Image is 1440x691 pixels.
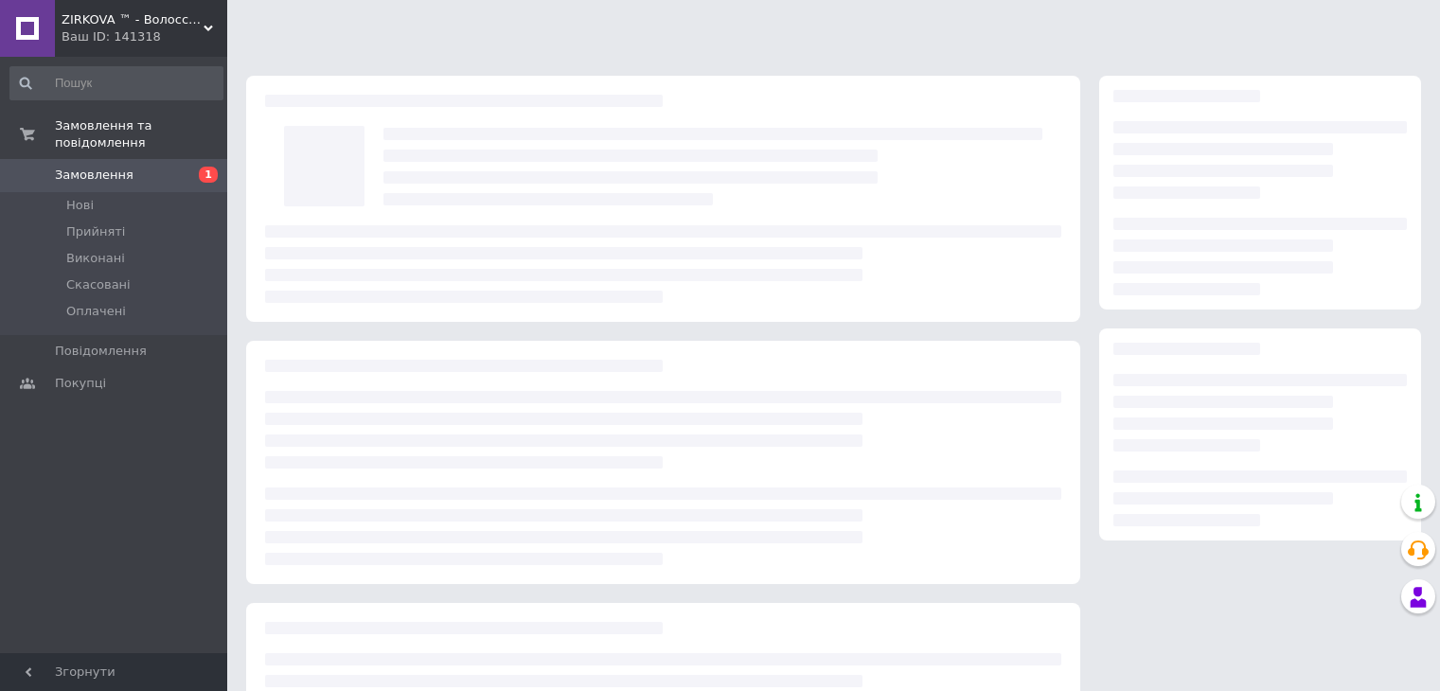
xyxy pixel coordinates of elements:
[199,167,218,183] span: 1
[66,250,125,267] span: Виконані
[55,117,227,151] span: Замовлення та повідомлення
[9,66,223,100] input: Пошук
[62,11,204,28] span: ZIRKOVA ™ - Волосся Для Нарощування, Волосся На Заколках, Нарощування Волосся
[66,303,126,320] span: Оплачені
[55,375,106,392] span: Покупці
[55,167,133,184] span: Замовлення
[66,276,131,293] span: Скасовані
[66,223,125,240] span: Прийняті
[66,197,94,214] span: Нові
[62,28,227,45] div: Ваш ID: 141318
[55,343,147,360] span: Повідомлення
